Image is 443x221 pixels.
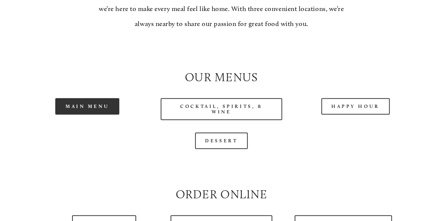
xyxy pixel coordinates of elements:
[27,69,417,86] h2: Our Menus
[161,98,282,120] a: Cocktail, Spirits, & Wine
[55,98,119,115] a: Main Menu
[321,98,390,115] a: Happy Hour
[195,132,248,149] a: Dessert
[27,186,417,203] h2: Order Online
